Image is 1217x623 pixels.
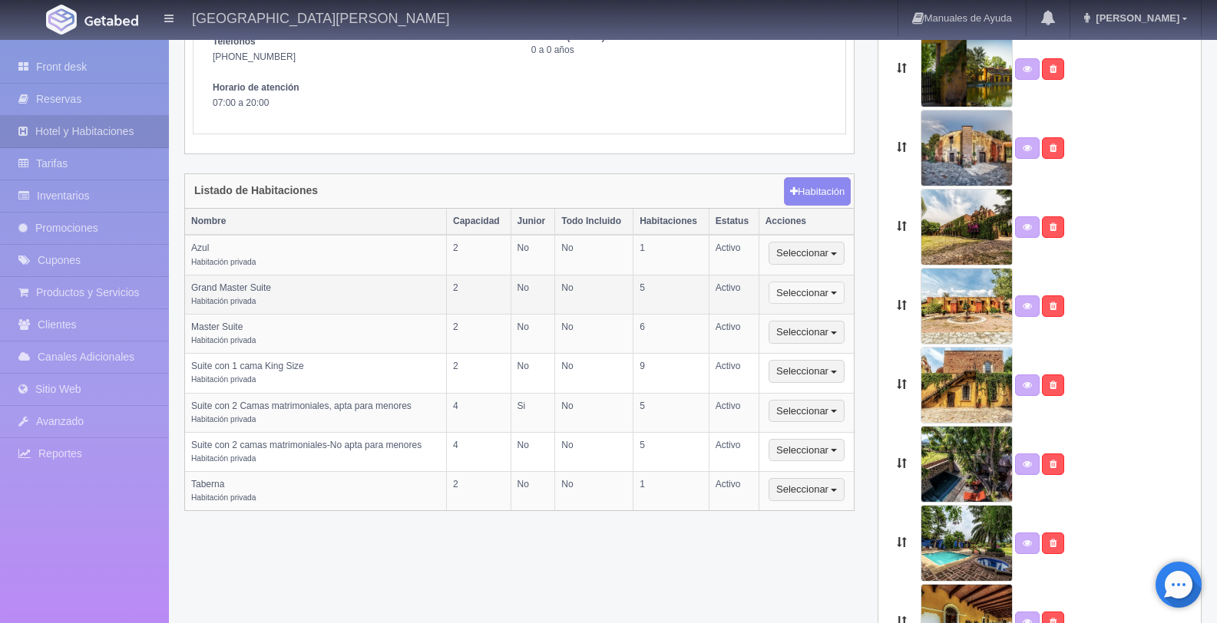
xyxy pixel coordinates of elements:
[185,275,447,314] td: Grand Master Suite
[447,275,511,314] td: 2
[185,472,447,511] td: Taberna
[185,209,447,235] th: Nombre
[921,189,1013,265] img: 558_6611.png
[759,209,854,235] th: Acciones
[633,393,709,432] td: 5
[555,393,633,432] td: No
[84,15,138,26] img: Getabed
[191,454,256,463] small: Habitación privada
[192,8,449,27] h4: [GEOGRAPHIC_DATA][PERSON_NAME]
[511,354,555,393] td: No
[213,34,508,110] address: [PHONE_NUMBER] 07:00 a 20:00
[633,472,709,511] td: 1
[709,235,759,275] td: Activo
[191,415,256,424] small: Habitación privada
[185,235,447,275] td: Azul
[633,235,709,275] td: 1
[185,432,447,471] td: Suite con 2 camas matrimoniales-No apta para menores
[921,31,1013,107] img: 558_7405.jpg
[447,315,511,354] td: 2
[769,282,845,305] button: Seleccionar
[769,321,845,344] button: Seleccionar
[633,275,709,314] td: 5
[555,472,633,511] td: No
[709,354,759,393] td: Activo
[709,432,759,471] td: Activo
[511,393,555,432] td: Si
[191,258,256,266] small: Habitación privada
[633,354,709,393] td: 9
[511,275,555,314] td: No
[447,472,511,511] td: 2
[185,315,447,354] td: Master Suite
[769,360,845,383] button: Seleccionar
[447,209,511,235] th: Capacidad
[511,472,555,511] td: No
[555,354,633,393] td: No
[921,268,1013,344] img: 558_6610.png
[531,44,827,57] dd: 0 a 0 años
[447,432,511,471] td: 4
[511,209,555,235] th: Junior
[921,347,1013,424] img: 558_6606.png
[447,235,511,275] td: 2
[769,400,845,423] button: Seleccionar
[769,242,845,265] button: Seleccionar
[191,336,256,344] small: Habitación privada
[784,177,851,206] button: Habitación
[709,315,759,354] td: Activo
[447,354,511,393] td: 2
[555,235,633,275] td: No
[555,315,633,354] td: No
[1092,12,1179,24] span: [PERSON_NAME]
[709,275,759,314] td: Activo
[194,185,318,196] h4: Listado de Habitaciones
[921,110,1013,186] img: 558_6614.png
[709,472,759,511] td: Activo
[633,209,709,235] th: Habitaciones
[769,478,845,501] button: Seleccionar
[555,275,633,314] td: No
[555,209,633,235] th: Todo Incluido
[447,393,511,432] td: 4
[633,315,709,354] td: 6
[921,505,1013,582] img: 558_6605.png
[633,432,709,471] td: 5
[213,36,256,47] strong: Teléfonos
[709,209,759,235] th: Estatus
[213,82,299,93] strong: Horario de atención
[185,393,447,432] td: Suite con 2 Camas matrimoniales, apta para menores
[511,235,555,275] td: No
[46,5,77,35] img: Getabed
[191,493,256,502] small: Habitación privada
[555,432,633,471] td: No
[511,315,555,354] td: No
[769,439,845,462] button: Seleccionar
[191,375,256,384] small: Habitación privada
[185,354,447,393] td: Suite con 1 cama King Size
[511,432,555,471] td: No
[921,426,1013,503] img: 558_6608.png
[709,393,759,432] td: Activo
[191,297,256,305] small: Habitación privada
